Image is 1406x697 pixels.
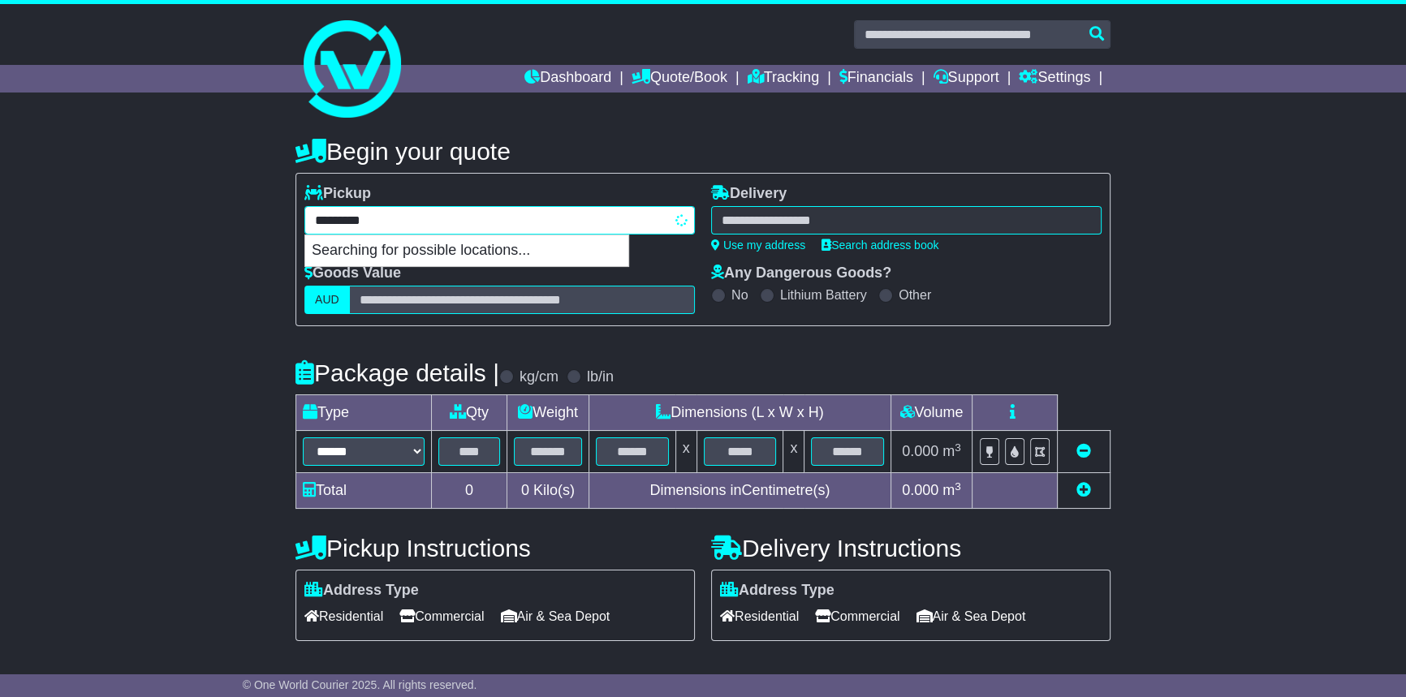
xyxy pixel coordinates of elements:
[507,395,589,431] td: Weight
[587,368,614,386] label: lb/in
[942,482,961,498] span: m
[711,535,1111,561] h4: Delivery Instructions
[304,604,383,629] span: Residential
[589,395,891,431] td: Dimensions (L x W x H)
[432,395,507,431] td: Qty
[296,395,432,431] td: Type
[296,473,432,509] td: Total
[955,441,961,454] sup: 3
[711,185,787,203] label: Delivery
[1019,65,1090,93] a: Settings
[507,473,589,509] td: Kilo(s)
[783,431,804,473] td: x
[295,359,499,386] h4: Package details |
[780,287,867,303] label: Lithium Battery
[305,235,628,266] p: Searching for possible locations...
[720,582,835,600] label: Address Type
[934,65,999,93] a: Support
[589,473,891,509] td: Dimensions in Centimetre(s)
[521,482,529,498] span: 0
[891,395,972,431] td: Volume
[432,473,507,509] td: 0
[815,604,899,629] span: Commercial
[304,206,695,234] typeahead: Please provide city
[902,443,938,459] span: 0.000
[501,604,610,629] span: Air & Sea Depot
[711,239,805,252] a: Use my address
[399,604,484,629] span: Commercial
[748,65,819,93] a: Tracking
[942,443,961,459] span: m
[955,480,961,493] sup: 3
[295,535,695,561] h4: Pickup Instructions
[524,65,611,93] a: Dashboard
[304,286,350,314] label: AUD
[899,287,931,303] label: Other
[720,604,799,629] span: Residential
[243,678,477,691] span: © One World Courier 2025. All rights reserved.
[304,185,371,203] label: Pickup
[304,265,401,282] label: Goods Value
[711,265,891,282] label: Any Dangerous Goods?
[839,65,913,93] a: Financials
[295,138,1111,165] h4: Begin your quote
[520,368,559,386] label: kg/cm
[902,482,938,498] span: 0.000
[916,604,1026,629] span: Air & Sea Depot
[1076,482,1091,498] a: Add new item
[822,239,938,252] a: Search address book
[632,65,727,93] a: Quote/Book
[1076,443,1091,459] a: Remove this item
[731,287,748,303] label: No
[304,582,419,600] label: Address Type
[675,431,697,473] td: x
